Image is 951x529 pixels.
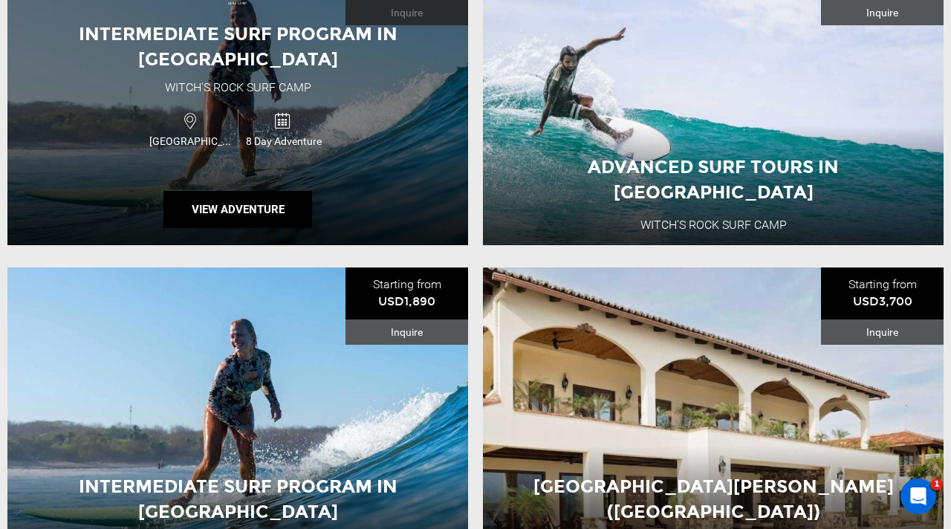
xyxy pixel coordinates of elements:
[931,478,943,490] span: 1
[163,191,312,228] button: View Adventure
[79,23,397,70] span: Intermediate Surf Program in [GEOGRAPHIC_DATA]
[146,134,238,149] span: [GEOGRAPHIC_DATA]
[238,134,330,149] span: 8 Day Adventure
[900,478,936,514] iframe: Intercom live chat
[165,79,311,97] div: Witch's Rock Surf Camp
